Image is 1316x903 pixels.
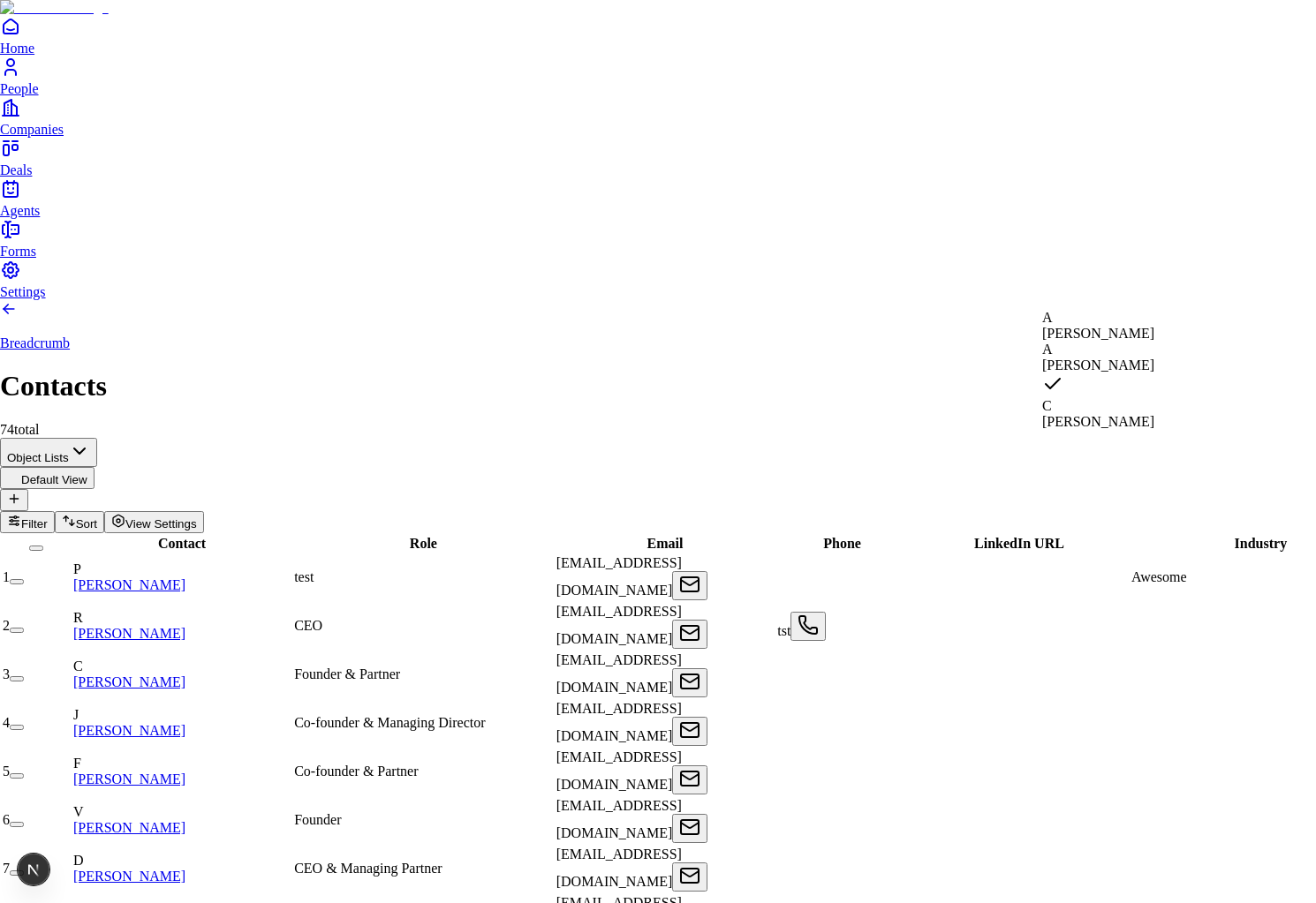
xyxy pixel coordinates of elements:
[1042,342,1154,357] div: A
[1042,398,1154,414] div: C
[1042,414,1154,429] span: [PERSON_NAME]
[1042,357,1154,372] span: [PERSON_NAME]
[1042,310,1154,326] div: A
[1042,326,1154,341] span: [PERSON_NAME]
